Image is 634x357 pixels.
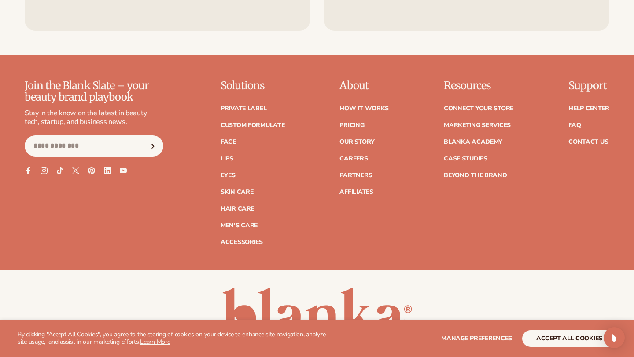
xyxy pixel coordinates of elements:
p: Resources [444,80,513,91]
button: Manage preferences [441,330,512,347]
a: Men's Care [221,222,258,229]
a: Marketing services [444,122,511,128]
a: Case Studies [444,156,487,162]
button: Subscribe [144,135,163,157]
a: Eyes [221,172,236,178]
a: Private label [221,106,266,112]
a: Blanka Academy [444,139,502,145]
p: By clicking "Accept All Cookies", you agree to the storing of cookies on your device to enhance s... [18,331,331,346]
p: Join the Blank Slate – your beauty brand playbook [25,80,163,103]
a: Help Center [568,106,609,112]
button: accept all cookies [522,330,616,347]
a: Pricing [339,122,364,128]
a: Face [221,139,236,145]
a: Partners [339,172,372,178]
a: Hair Care [221,206,254,212]
p: Solutions [221,80,285,91]
a: Contact Us [568,139,608,145]
div: Open Intercom Messenger [604,327,625,348]
a: Learn More [140,338,170,346]
a: FAQ [568,122,581,128]
p: Support [568,80,609,91]
a: Lips [221,156,233,162]
a: How It Works [339,106,389,112]
a: Custom formulate [221,122,285,128]
a: Beyond the brand [444,172,507,178]
p: About [339,80,389,91]
a: Connect your store [444,106,513,112]
a: Skin Care [221,189,253,195]
span: Manage preferences [441,334,512,342]
a: Affiliates [339,189,373,195]
a: Accessories [221,239,263,245]
p: Stay in the know on the latest in beauty, tech, startup, and business news. [25,109,163,127]
a: Our Story [339,139,374,145]
a: Careers [339,156,368,162]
